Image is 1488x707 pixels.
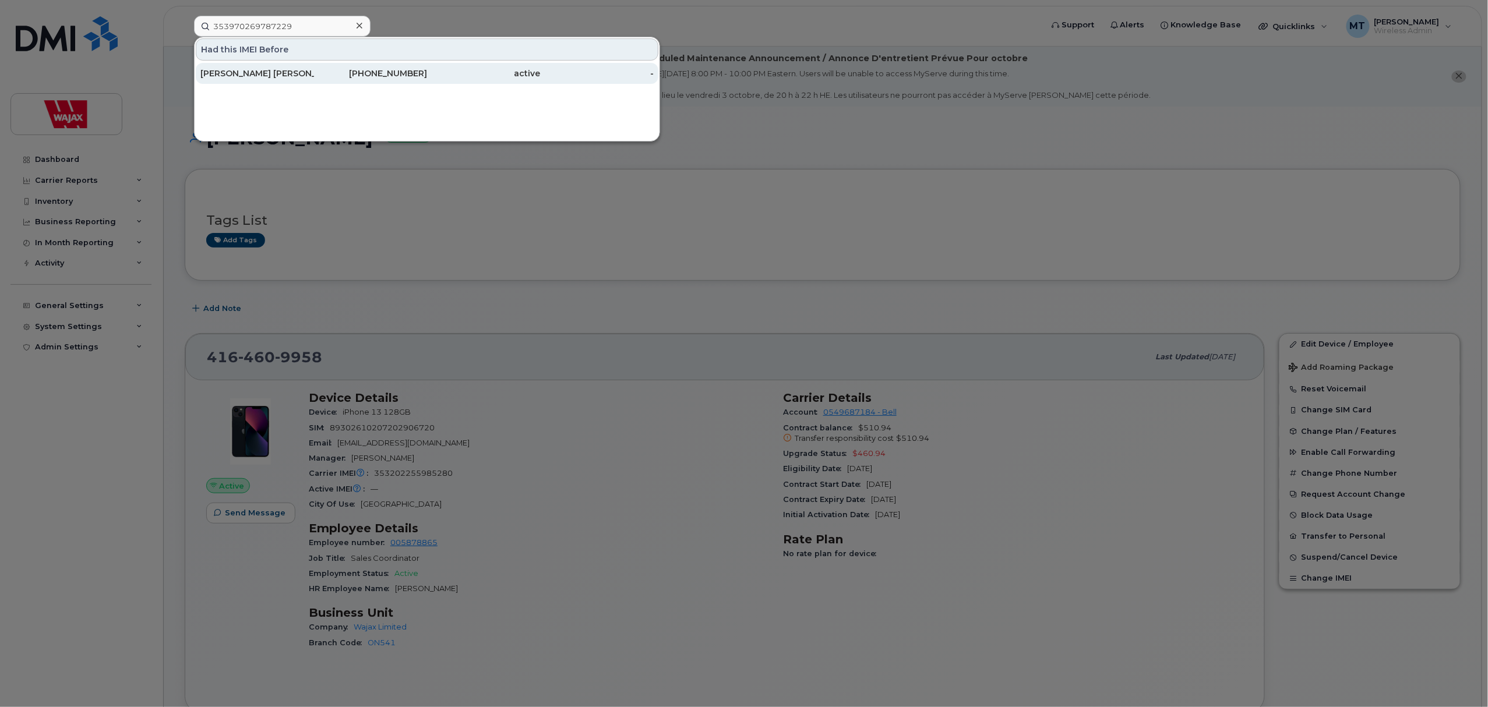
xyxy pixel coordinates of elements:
[541,68,654,79] div: -
[427,68,541,79] div: active
[196,63,658,84] a: [PERSON_NAME] [PERSON_NAME][PHONE_NUMBER]active-
[196,38,658,61] div: Had this IMEI Before
[314,68,428,79] div: [PHONE_NUMBER]
[200,68,314,79] div: [PERSON_NAME] [PERSON_NAME]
